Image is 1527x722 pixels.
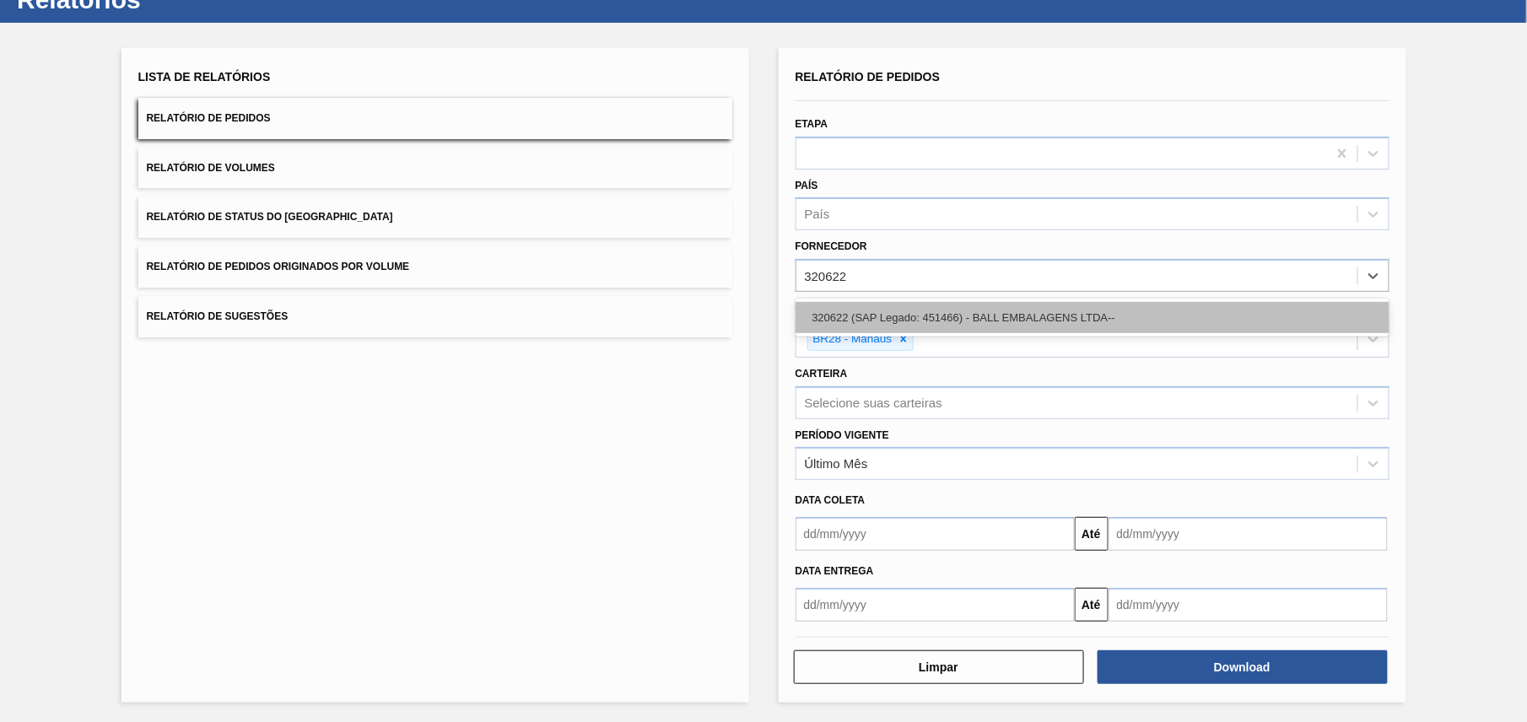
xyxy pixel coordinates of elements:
button: Relatório de Status do [GEOGRAPHIC_DATA] [138,197,732,238]
span: Data coleta [796,494,866,506]
div: 320622 (SAP Legado: 451466) - BALL EMBALAGENS LTDA-- [796,302,1389,333]
span: Relatório de Volumes [147,162,275,174]
button: Até [1075,588,1109,622]
label: Etapa [796,118,828,130]
span: Lista de Relatórios [138,70,271,84]
button: Relatório de Volumes [138,148,732,189]
input: dd/mm/yyyy [1109,517,1388,551]
label: Fornecedor [796,240,867,252]
span: Relatório de Pedidos Originados por Volume [147,261,410,272]
button: Relatório de Pedidos [138,98,732,139]
label: Período Vigente [796,429,889,441]
span: Relatório de Pedidos [147,112,271,124]
button: Download [1098,650,1388,684]
button: Relatório de Pedidos Originados por Volume [138,246,732,288]
button: Até [1075,517,1109,551]
span: Relatório de Sugestões [147,310,289,322]
div: Selecione suas carteiras [805,396,942,410]
button: Relatório de Sugestões [138,296,732,337]
div: País [805,207,830,222]
button: Limpar [794,650,1084,684]
span: Relatório de Status do [GEOGRAPHIC_DATA] [147,211,393,223]
input: dd/mm/yyyy [1109,588,1388,622]
span: Relatório de Pedidos [796,70,941,84]
div: BR28 - Manaus [808,329,895,350]
span: Data entrega [796,565,874,577]
input: dd/mm/yyyy [796,517,1075,551]
div: Último Mês [805,457,868,471]
label: Carteira [796,368,848,380]
label: País [796,180,818,191]
input: dd/mm/yyyy [796,588,1075,622]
